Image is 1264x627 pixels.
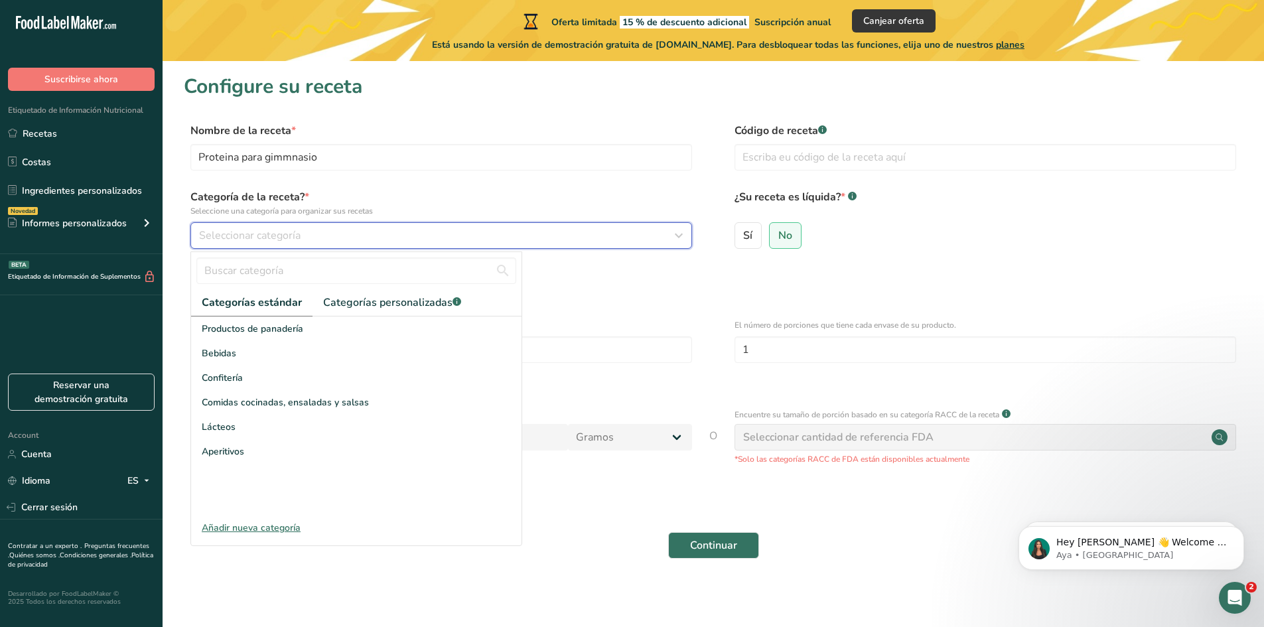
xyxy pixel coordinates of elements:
[8,590,155,606] div: Desarrollado por FoodLabelMaker © 2025 Todos los derechos reservados
[8,469,50,492] a: Idioma
[323,295,461,311] span: Categorías personalizadas
[191,521,522,535] div: Añadir nueva categoría
[8,551,153,569] a: Política de privacidad
[9,261,29,269] div: BETA
[8,207,38,215] div: Novedad
[743,229,752,242] span: Sí
[999,498,1264,591] iframe: Intercom notifications mensaje
[709,428,717,465] span: O
[735,144,1236,171] input: Escriba eu código de la receta aquí
[996,38,1024,51] span: planes
[127,473,155,489] div: ES
[852,9,936,33] button: Canjear oferta
[190,144,692,171] input: Escriba el nombre de su receta aquí
[199,228,301,244] span: Seleccionar categoría
[735,189,1236,217] label: ¿Su receta es líquida?
[196,257,516,284] input: Buscar categoría
[735,409,999,421] p: Encuentre su tamaño de porción basado en su categoría RACC de la receta
[690,537,737,553] span: Continuar
[778,229,792,242] span: No
[8,541,82,551] a: Contratar a un experto .
[9,551,60,560] a: Quiénes somos .
[44,72,118,86] span: Suscribirse ahora
[754,16,831,29] span: Suscripción anual
[1246,582,1257,592] span: 2
[521,13,831,29] div: Oferta limitada
[668,532,759,559] button: Continuar
[190,222,692,249] button: Seleccionar categoría
[202,322,303,336] span: Productos de panadería
[202,395,369,409] span: Comidas cocinadas, ensaladas y salsas
[432,38,1024,52] span: Está usando la versión de demostración gratuita de [DOMAIN_NAME]. Para desbloquear todas las func...
[8,374,155,411] a: Reservar una demostración gratuita
[735,319,1236,331] p: El número de porciones que tiene cada envase de su producto.
[60,551,131,560] a: Condiciones generales .
[190,205,692,217] p: Seleccione una categoría para organizar sus recetas
[8,541,149,560] a: Preguntas frecuentes .
[202,420,236,434] span: Lácteos
[735,123,1236,139] label: Código de receta
[863,14,924,28] span: Canjear oferta
[8,68,155,91] button: Suscribirse ahora
[190,123,692,139] label: Nombre de la receta
[184,72,1243,102] h1: Configure su receta
[620,16,749,29] span: 15 % de descuento adicional
[1219,582,1251,614] iframe: Intercom live chat
[202,295,302,311] span: Categorías estándar
[743,429,934,445] div: Seleccionar cantidad de referencia FDA
[202,346,236,360] span: Bebidas
[202,445,244,458] span: Aperitivos
[735,453,1236,465] p: *Solo las categorías RACC de FDA están disponibles actualmente
[190,189,692,217] label: Categoría de la receta?
[8,216,127,230] div: Informes personalizados
[202,371,243,385] span: Confitería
